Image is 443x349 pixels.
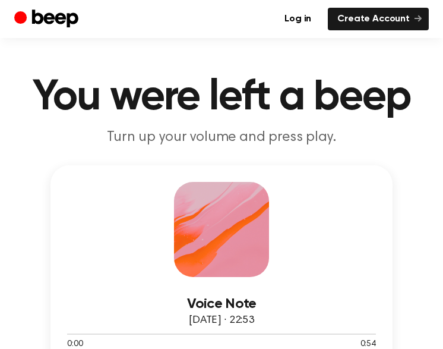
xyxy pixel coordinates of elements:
a: Beep [14,8,81,31]
a: Log in [275,8,321,30]
a: Create Account [328,8,429,30]
h3: Voice Note [67,296,376,312]
h1: You were left a beep [14,76,429,119]
span: [DATE] · 22:53 [189,315,254,326]
p: Turn up your volume and press play. [14,128,429,146]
